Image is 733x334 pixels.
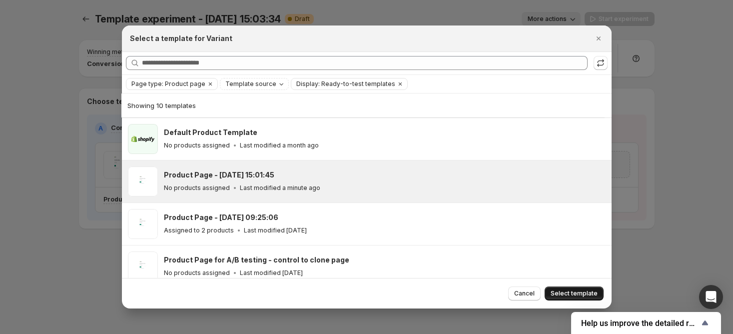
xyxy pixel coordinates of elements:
button: Template source [220,78,288,89]
button: Clear [205,78,215,89]
span: Cancel [514,289,535,297]
span: Display: Ready-to-test templates [296,80,395,88]
p: Last modified a minute ago [240,184,320,192]
button: Clear [395,78,405,89]
h3: Product Page - [DATE] 09:25:06 [164,212,278,222]
span: Select template [551,289,598,297]
span: Page type: Product page [131,80,205,88]
h3: Product Page for A/B testing - control to clone page [164,255,349,265]
p: Last modified [DATE] [240,269,303,277]
p: Last modified [DATE] [244,226,307,234]
div: Open Intercom Messenger [699,285,723,309]
button: Cancel [508,286,541,300]
p: Last modified a month ago [240,141,319,149]
button: Select template [545,286,604,300]
span: Help us improve the detailed report for A/B campaigns [581,318,699,328]
span: Showing 10 templates [127,101,196,109]
h2: Select a template for Variant [130,33,232,43]
p: No products assigned [164,184,230,192]
img: Default Product Template [128,124,158,154]
span: Template source [225,80,276,88]
p: No products assigned [164,269,230,277]
p: Assigned to 2 products [164,226,234,234]
button: Close [592,31,606,45]
p: No products assigned [164,141,230,149]
button: Display: Ready-to-test templates [291,78,395,89]
h3: Product Page - [DATE] 15:01:45 [164,170,274,180]
h3: Default Product Template [164,127,257,137]
button: Show survey - Help us improve the detailed report for A/B campaigns [581,317,711,329]
button: Page type: Product page [126,78,205,89]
